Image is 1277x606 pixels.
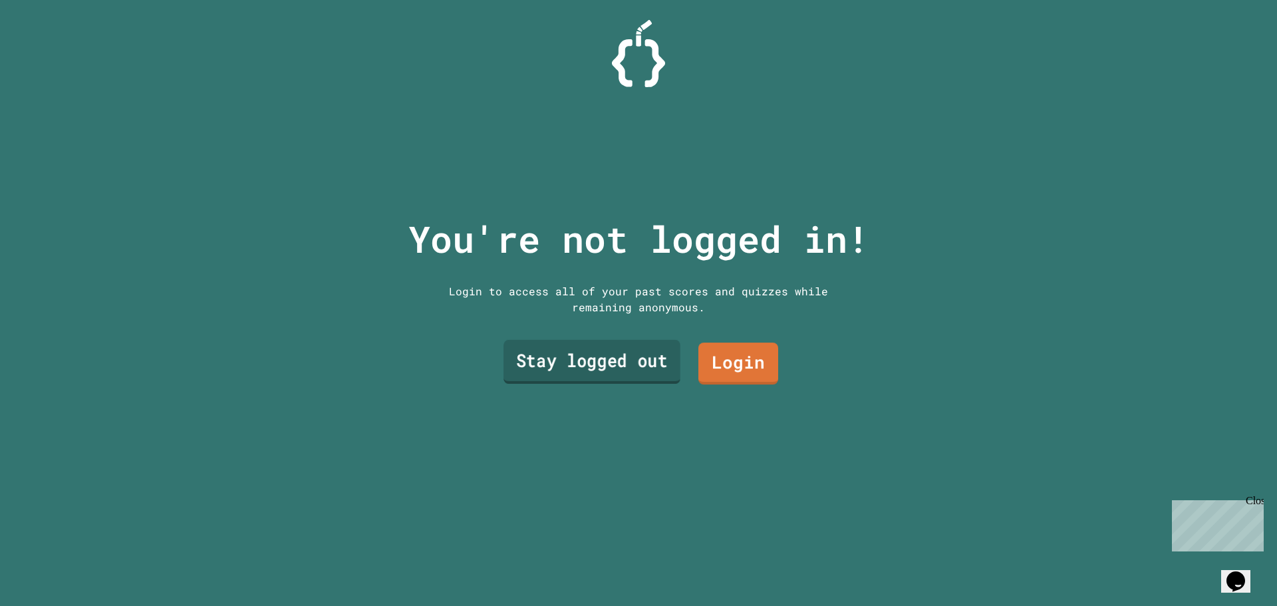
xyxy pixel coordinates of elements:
iframe: chat widget [1167,495,1264,551]
a: Stay logged out [503,340,680,384]
p: You're not logged in! [408,212,869,267]
iframe: chat widget [1221,553,1264,593]
div: Chat with us now!Close [5,5,92,84]
div: Login to access all of your past scores and quizzes while remaining anonymous. [439,283,838,315]
a: Login [698,343,778,384]
img: Logo.svg [612,20,665,87]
